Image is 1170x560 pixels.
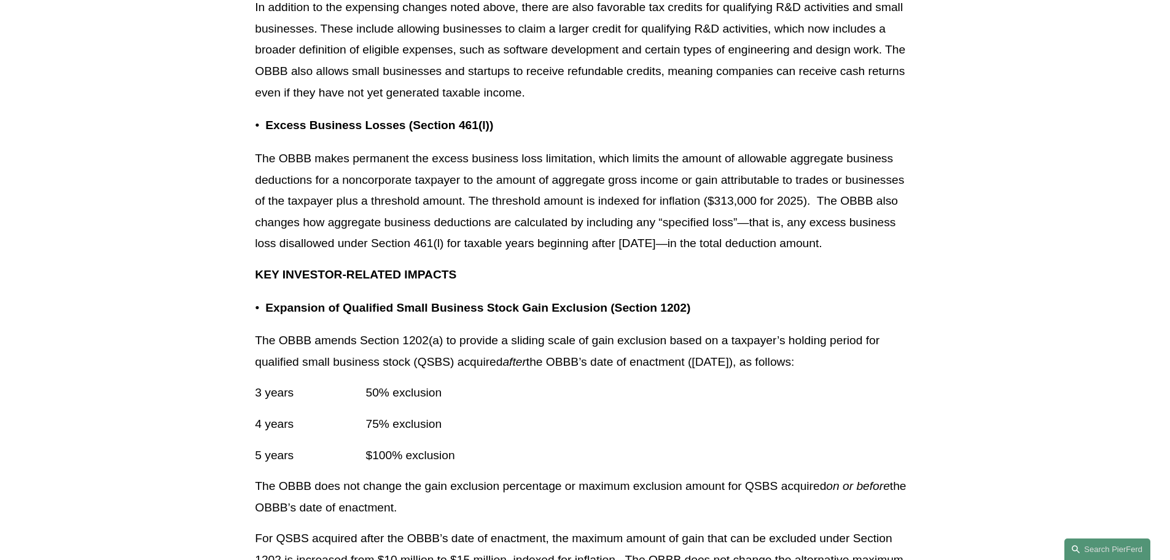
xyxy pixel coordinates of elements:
[502,355,526,368] em: after
[255,330,915,373] p: The OBBB amends Section 1202(a) to provide a sliding scale of gain exclusion based on a taxpayer’...
[255,148,915,254] p: The OBBB makes permanent the excess business loss limitation, which limits the amount of allowabl...
[1064,538,1150,560] a: Search this site
[255,476,915,518] p: The OBBB does not change the gain exclusion percentage or maximum exclusion amount for QSBS acqui...
[255,445,915,467] p: 5 years $100% exclusion
[255,268,456,281] strong: KEY INVESTOR-RELATED IMPACTS
[265,119,493,132] strong: Excess Business Losses (Section 461(l))
[265,301,690,314] strong: Expansion of Qualified Small Business Stock Gain Exclusion (Section 1202)
[255,414,915,435] p: 4 years 75% exclusion
[255,382,915,404] p: 3 years 50% exclusion
[826,479,889,492] em: on or before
